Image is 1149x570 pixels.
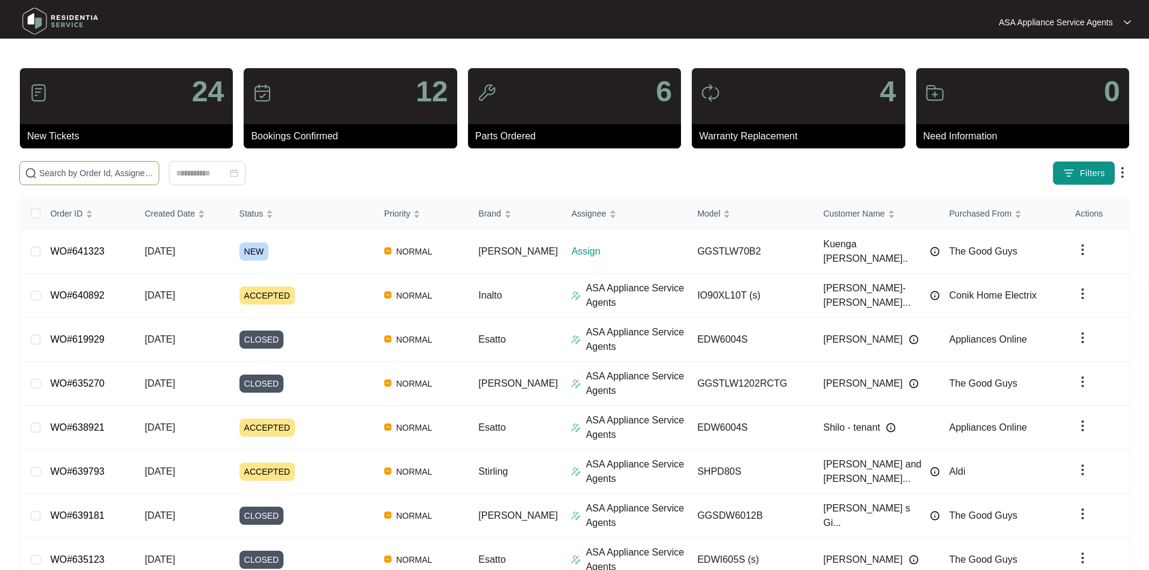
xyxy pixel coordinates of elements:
span: ACCEPTED [239,463,295,481]
span: NORMAL [391,508,437,523]
span: [DATE] [145,510,175,521]
img: Assigner Icon [571,423,581,432]
span: Inalto [478,290,502,300]
span: Aldi [949,466,966,477]
span: [PERSON_NAME] s Gi... [823,501,924,530]
img: dropdown arrow [1075,507,1090,521]
img: dropdown arrow [1075,419,1090,433]
th: Status [230,198,375,230]
span: NORMAL [391,288,437,303]
img: dropdown arrow [1124,19,1131,25]
img: Assigner Icon [571,335,581,344]
span: Model [697,207,720,220]
p: 12 [416,77,448,106]
span: Conik Home Electrix [949,290,1037,300]
span: Customer Name [823,207,885,220]
img: Assigner Icon [571,467,581,477]
span: [DATE] [145,290,175,300]
button: filter iconFilters [1052,161,1115,185]
img: icon [925,83,945,103]
span: NORMAL [391,332,437,347]
span: Priority [384,207,411,220]
th: Brand [469,198,562,230]
span: [PERSON_NAME] [478,510,558,521]
img: Assigner Icon [571,379,581,388]
img: Assigner Icon [571,511,581,521]
td: GGSTLW70B2 [688,230,814,274]
p: 4 [880,77,896,106]
p: Assign [571,244,688,259]
img: dropdown arrow [1075,287,1090,301]
span: Order ID [50,207,83,220]
p: ASA Appliance Service Agents [586,325,688,354]
span: Brand [478,207,501,220]
img: Info icon [909,335,919,344]
img: icon [477,83,496,103]
img: Info icon [909,555,919,565]
span: [DATE] [145,466,175,477]
img: residentia service logo [18,3,103,39]
span: Status [239,207,264,220]
a: WO#640892 [50,290,104,300]
img: Vercel Logo [384,511,391,519]
span: [PERSON_NAME] [478,378,558,388]
span: [PERSON_NAME] [823,553,903,567]
a: WO#641323 [50,246,104,256]
span: NORMAL [391,376,437,391]
a: WO#619929 [50,334,104,344]
img: Vercel Logo [384,247,391,255]
span: NORMAL [391,244,437,259]
span: Shilo - tenant [823,420,880,435]
th: Purchased From [940,198,1066,230]
span: ACCEPTED [239,419,295,437]
span: [PERSON_NAME] [478,246,558,256]
span: [DATE] [145,554,175,565]
a: WO#635270 [50,378,104,388]
th: Customer Name [814,198,940,230]
img: Info icon [930,467,940,477]
img: icon [253,83,272,103]
td: SHPD80S [688,450,814,494]
img: search-icon [25,167,37,179]
span: Appliances Online [949,334,1027,344]
p: Need Information [923,129,1129,144]
span: NORMAL [391,464,437,479]
p: ASA Appliance Service Agents [586,457,688,486]
span: ACCEPTED [239,287,295,305]
img: Vercel Logo [384,379,391,387]
span: [PERSON_NAME]- [PERSON_NAME]... [823,281,924,310]
span: Assignee [571,207,606,220]
span: Stirling [478,466,508,477]
span: [DATE] [145,422,175,432]
img: dropdown arrow [1075,463,1090,477]
img: Info icon [886,423,896,432]
img: Info icon [909,379,919,388]
img: Info icon [930,511,940,521]
span: CLOSED [239,375,284,393]
span: CLOSED [239,331,284,349]
span: Purchased From [949,207,1011,220]
a: WO#639181 [50,510,104,521]
img: icon [29,83,48,103]
span: Esatto [478,334,505,344]
a: WO#639793 [50,466,104,477]
span: CLOSED [239,507,284,525]
img: Vercel Logo [384,467,391,475]
span: The Good Guys [949,378,1018,388]
span: NEW [239,242,269,261]
span: Kuenga [PERSON_NAME].. [823,237,924,266]
img: Vercel Logo [384,335,391,343]
th: Model [688,198,814,230]
img: dropdown arrow [1075,551,1090,565]
img: icon [701,83,720,103]
img: Assigner Icon [571,291,581,300]
img: dropdown arrow [1075,242,1090,257]
span: The Good Guys [949,554,1018,565]
p: ASA Appliance Service Agents [586,369,688,398]
img: Vercel Logo [384,556,391,563]
span: CLOSED [239,551,284,569]
p: 0 [1104,77,1120,106]
p: 24 [192,77,224,106]
td: EDW6004S [688,318,814,362]
p: Parts Ordered [475,129,681,144]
